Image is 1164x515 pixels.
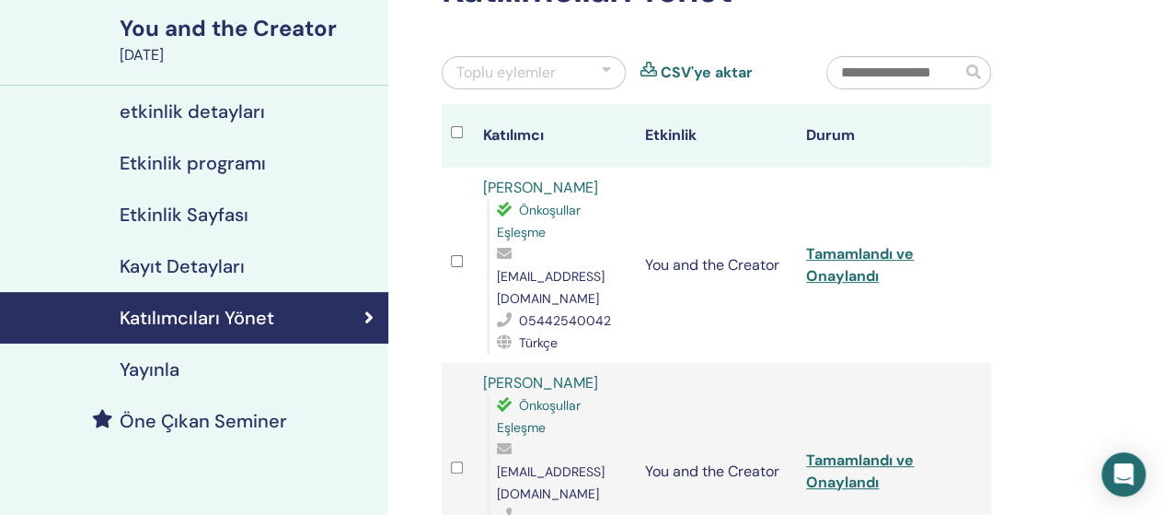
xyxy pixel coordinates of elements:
[109,13,388,66] a: You and the Creator[DATE]
[120,204,248,226] h4: Etkinlik Sayfası
[797,104,959,168] th: Durum
[661,62,753,84] a: CSV'ye aktar
[1101,452,1146,497] div: Open Intercom Messenger
[120,410,287,432] h4: Öne Çıkan Seminer
[456,62,556,84] div: Toplu eylemler
[120,100,265,123] h4: etkinlik detayları
[519,334,558,351] span: Türkçe
[806,244,914,286] a: Tamamlandı ve Onaylandı
[519,312,611,329] span: 05442540042
[635,104,797,168] th: Etkinlik
[497,202,581,240] span: Önkoşullar Eşleşme
[635,168,797,363] td: You and the Creator
[120,152,266,174] h4: Etkinlik programı
[120,307,274,329] h4: Katılımcıları Yönet
[120,44,377,66] div: [DATE]
[120,13,377,44] div: You and the Creator
[806,451,914,492] a: Tamamlandı ve Onaylandı
[497,397,581,436] span: Önkoşullar Eşleşme
[120,255,245,277] h4: Kayıt Detayları
[483,178,598,197] a: [PERSON_NAME]
[120,358,179,380] h4: Yayınla
[483,373,598,392] a: [PERSON_NAME]
[474,104,636,168] th: Katılımcı
[497,268,605,307] span: [EMAIL_ADDRESS][DOMAIN_NAME]
[497,463,605,502] span: [EMAIL_ADDRESS][DOMAIN_NAME]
